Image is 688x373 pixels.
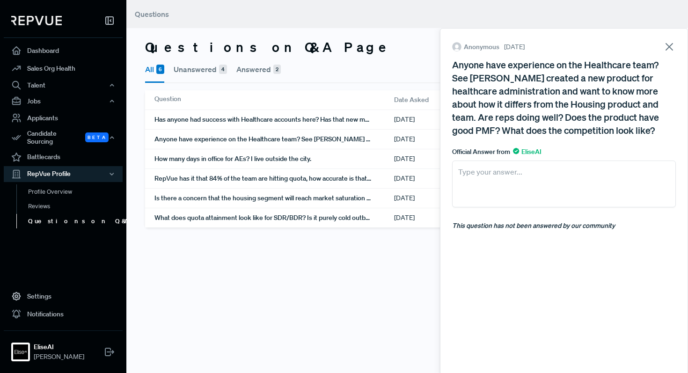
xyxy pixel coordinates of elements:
[4,166,123,182] button: RepVue Profile
[135,9,169,19] span: Questions
[174,57,227,81] button: Unanswered
[154,149,394,168] div: How many days in office for AEs? I live outside the city.
[4,148,123,166] a: Battlecards
[154,208,394,227] div: What does quota attainment look like for SDR/BDR? Is it purely cold outbound?
[13,344,28,359] img: EliseAI
[4,109,123,127] a: Applicants
[394,90,478,110] div: Date Asked
[394,169,478,188] div: [DATE]
[16,199,135,214] a: Reviews
[154,110,394,129] div: Has anyone had success with Healthcare accounts here? Has that new market been introduced yet?
[11,16,62,25] img: RepVue
[145,39,392,55] h3: Questions on Q&A Page
[4,287,123,305] a: Settings
[394,189,478,208] div: [DATE]
[464,42,499,52] span: Anonymous
[273,65,281,74] span: 2
[156,65,164,74] span: 6
[16,214,135,229] a: Questions on Q&A
[452,147,676,157] div: Official Answer from
[4,93,123,109] button: Jobs
[4,77,123,93] button: Talent
[394,110,478,129] div: [DATE]
[85,132,109,142] span: Beta
[513,147,542,156] span: EliseAI
[145,57,164,83] button: All
[4,59,123,77] a: Sales Org Health
[219,65,227,74] span: 4
[4,42,123,59] a: Dashboard
[4,127,123,148] button: Candidate Sourcing Beta
[154,130,394,149] div: Anyone have experience on the Healthcare team? See [PERSON_NAME] created a new product for health...
[154,169,394,188] div: RepVue has it that 84% of the team are hitting quota, how accurate is that? Do you expect that nu...
[34,342,84,352] strong: EliseAI
[504,42,525,52] span: [DATE]
[394,130,478,149] div: [DATE]
[452,221,615,230] i: This question has not been answered by our community
[394,208,478,227] div: [DATE]
[34,352,84,362] span: [PERSON_NAME]
[16,184,135,199] a: Profile Overview
[452,58,676,137] div: Anyone have experience on the Healthcare team? See [PERSON_NAME] created a new product for health...
[4,330,123,366] a: EliseAIEliseAI[PERSON_NAME]
[394,149,478,168] div: [DATE]
[154,90,394,110] div: Question
[4,305,123,323] a: Notifications
[236,57,281,81] button: Answered
[154,189,394,208] div: Is there a concern that the housing segment will reach market saturation near term? And how well ...
[4,127,123,148] div: Candidate Sourcing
